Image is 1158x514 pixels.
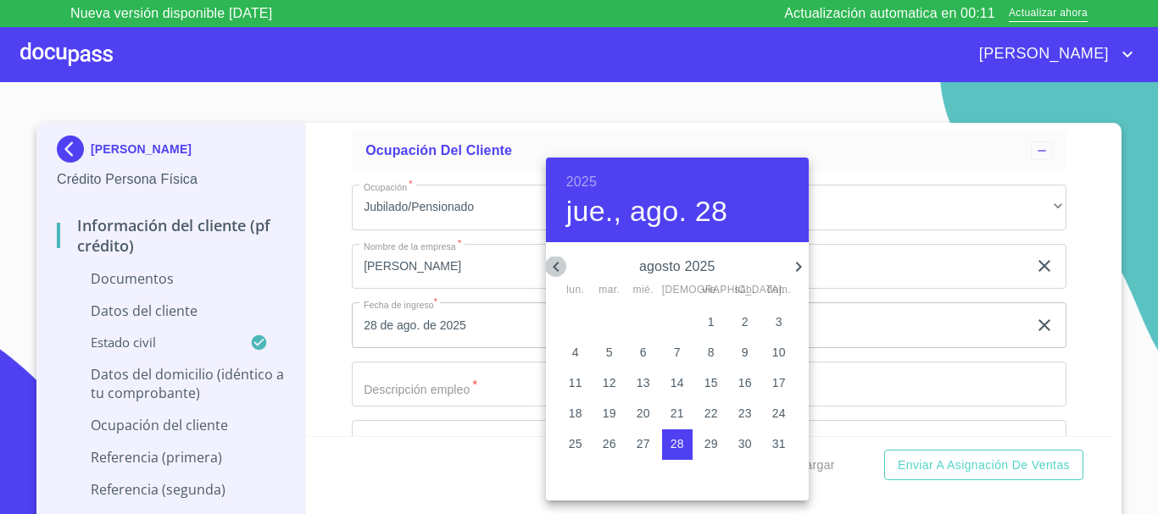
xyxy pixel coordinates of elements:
[730,399,760,429] button: 23
[572,344,579,361] p: 4
[628,429,659,460] button: 27
[637,405,650,422] p: 20
[730,282,760,299] span: sáb.
[594,338,625,368] button: 5
[560,338,591,368] button: 4
[560,282,591,299] span: lun.
[764,429,794,460] button: 31
[662,338,693,368] button: 7
[603,374,616,391] p: 12
[730,307,760,338] button: 2
[704,374,718,391] p: 15
[569,435,582,452] p: 25
[640,344,647,361] p: 6
[566,194,727,229] button: jue., ago. 28
[569,405,582,422] p: 18
[764,399,794,429] button: 24
[594,368,625,399] button: 12
[772,405,786,422] p: 24
[569,374,582,391] p: 11
[674,344,681,361] p: 7
[671,435,684,452] p: 28
[662,282,693,299] span: [DEMOGRAPHIC_DATA].
[730,338,760,368] button: 9
[730,368,760,399] button: 16
[772,374,786,391] p: 17
[560,368,591,399] button: 11
[662,429,693,460] button: 28
[738,374,752,391] p: 16
[628,282,659,299] span: mié.
[772,435,786,452] p: 31
[704,435,718,452] p: 29
[566,257,788,277] p: agosto 2025
[776,313,782,330] p: 3
[606,344,613,361] p: 5
[594,399,625,429] button: 19
[764,368,794,399] button: 17
[671,374,684,391] p: 14
[738,435,752,452] p: 30
[696,368,727,399] button: 15
[772,344,786,361] p: 10
[738,405,752,422] p: 23
[764,338,794,368] button: 10
[730,429,760,460] button: 30
[708,344,715,361] p: 8
[696,429,727,460] button: 29
[696,282,727,299] span: vie.
[708,313,715,330] p: 1
[764,282,794,299] span: dom.
[594,429,625,460] button: 26
[603,405,616,422] p: 19
[637,374,650,391] p: 13
[742,344,749,361] p: 9
[742,313,749,330] p: 2
[696,338,727,368] button: 8
[628,368,659,399] button: 13
[696,399,727,429] button: 22
[603,435,616,452] p: 26
[628,399,659,429] button: 20
[594,282,625,299] span: mar.
[628,338,659,368] button: 6
[566,170,597,194] button: 2025
[764,307,794,338] button: 3
[560,429,591,460] button: 25
[662,368,693,399] button: 14
[671,405,684,422] p: 21
[696,307,727,338] button: 1
[662,399,693,429] button: 21
[560,399,591,429] button: 18
[704,405,718,422] p: 22
[637,435,650,452] p: 27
